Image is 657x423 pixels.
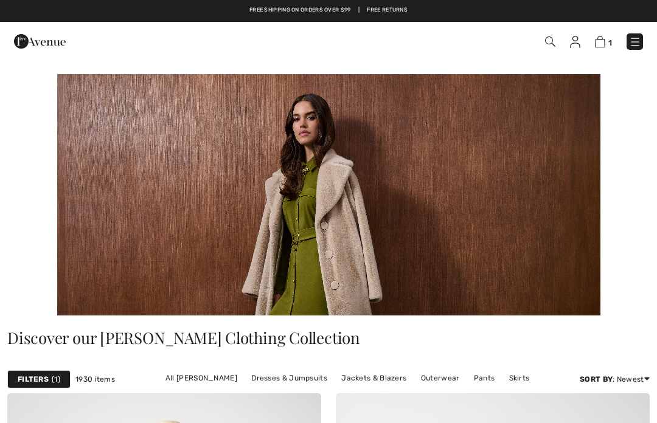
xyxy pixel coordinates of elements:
a: Tops [380,386,409,402]
span: 1 [608,38,612,47]
img: My Info [570,36,580,48]
a: Free Returns [367,6,408,15]
a: 1 [595,34,612,49]
iframe: Opens a widget where you can find more information [579,387,645,417]
span: | [358,6,360,15]
img: Search [545,36,555,47]
a: 1ère Avenue [14,35,66,46]
div: : Newest [580,374,650,385]
img: Menu [629,36,641,48]
a: Sweaters & Cardigans [286,386,378,402]
a: Skirts [503,370,536,386]
img: 1ère Avenue [14,29,66,53]
span: Discover our [PERSON_NAME] Clothing Collection [7,327,360,348]
a: Free shipping on orders over $99 [249,6,351,15]
span: 1930 items [75,374,115,385]
a: Dresses & Jumpsuits [245,370,333,386]
a: Pants [468,370,501,386]
a: All [PERSON_NAME] [159,370,243,386]
a: Outerwear [415,370,466,386]
a: Jackets & Blazers [335,370,412,386]
strong: Sort By [580,375,613,383]
img: Shopping Bag [595,36,605,47]
img: Joseph Ribkoff Canada: Women's Clothing Online | 1ère Avenue [57,74,600,315]
strong: Filters [18,374,49,385]
span: 1 [52,374,60,385]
